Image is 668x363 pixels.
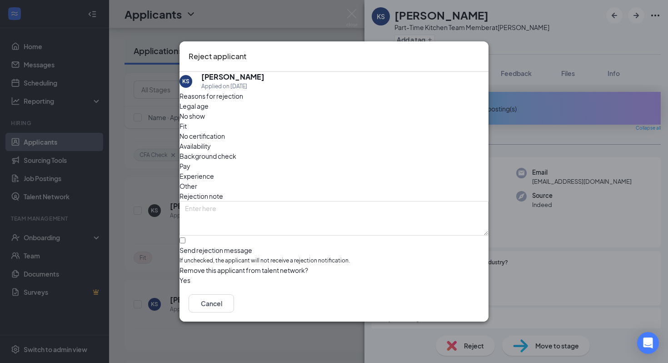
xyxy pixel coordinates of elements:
[179,141,211,151] span: Availability
[179,161,190,171] span: Pay
[179,151,236,161] span: Background check
[179,246,489,255] div: Send rejection message
[179,92,243,100] span: Reasons for rejection
[189,50,246,62] h3: Reject applicant
[179,171,214,181] span: Experience
[179,275,190,285] span: Yes
[182,77,189,85] div: KS
[179,181,197,191] span: Other
[179,237,185,243] input: Send rejection messageIf unchecked, the applicant will not receive a rejection notification.
[201,82,264,91] div: Applied on [DATE]
[179,192,223,200] span: Rejection note
[179,266,308,274] span: Remove this applicant from talent network?
[179,111,205,121] span: No show
[179,131,225,141] span: No certification
[189,294,234,313] button: Cancel
[179,121,187,131] span: Fit
[179,101,209,111] span: Legal age
[637,332,659,354] div: Open Intercom Messenger
[179,257,489,265] span: If unchecked, the applicant will not receive a rejection notification.
[201,72,264,82] h5: [PERSON_NAME]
